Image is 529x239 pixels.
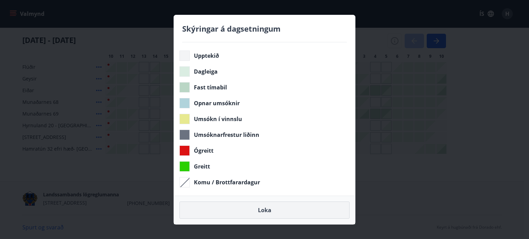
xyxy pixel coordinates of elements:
span: Greitt [194,163,210,170]
h4: Skýringar á dagsetningum [182,23,347,34]
button: Loka [179,202,350,219]
span: Ógreitt [194,147,214,154]
span: Umsókn í vinnslu [194,115,242,123]
span: Komu / Brottfarardagur [194,178,260,186]
span: Dagleiga [194,68,218,75]
span: Upptekið [194,52,219,59]
span: Umsóknarfrestur liðinn [194,131,259,139]
span: Fast tímabil [194,84,227,91]
span: Opnar umsóknir [194,99,240,107]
